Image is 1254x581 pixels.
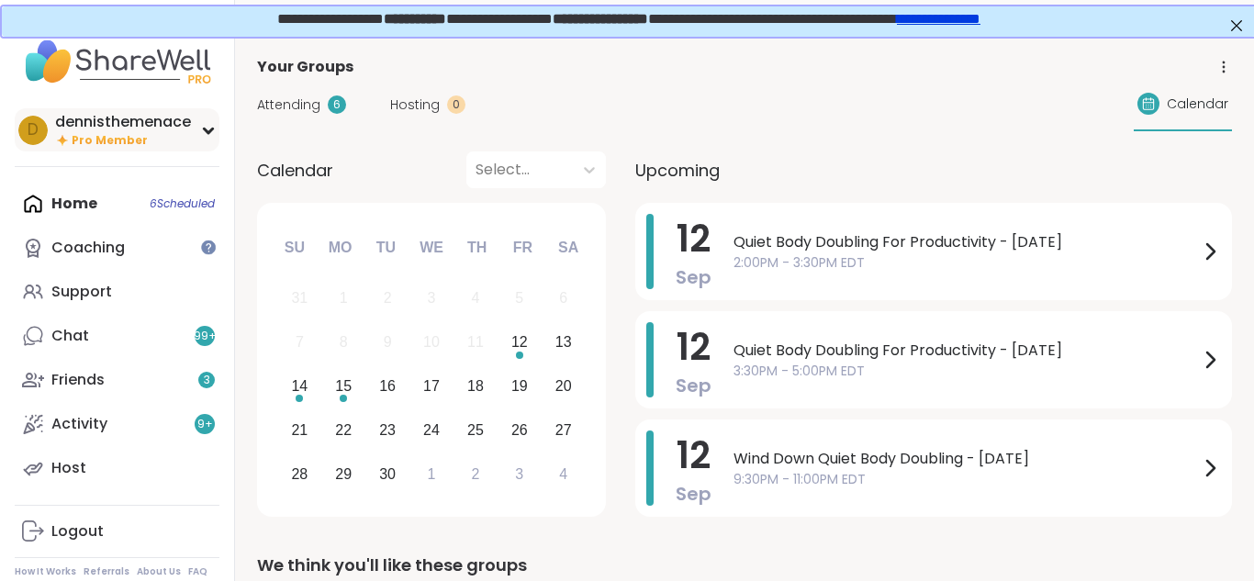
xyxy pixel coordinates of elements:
[51,282,112,302] div: Support
[412,367,452,407] div: Choose Wednesday, September 17th, 2025
[291,418,308,442] div: 21
[335,462,352,486] div: 29
[1167,95,1228,114] span: Calendar
[471,285,479,310] div: 4
[324,323,364,363] div: Not available Monday, September 8th, 2025
[543,279,583,318] div: Not available Saturday, September 6th, 2025
[676,373,711,398] span: Sep
[15,402,219,446] a: Activity9+
[368,323,408,363] div: Not available Tuesday, September 9th, 2025
[368,367,408,407] div: Choose Tuesday, September 16th, 2025
[257,56,353,78] span: Your Groups
[368,410,408,450] div: Choose Tuesday, September 23rd, 2025
[15,509,219,553] a: Logout
[412,410,452,450] div: Choose Wednesday, September 24th, 2025
[257,158,333,183] span: Calendar
[511,374,528,398] div: 19
[280,323,319,363] div: Not available Sunday, September 7th, 2025
[379,374,396,398] div: 16
[428,285,436,310] div: 3
[499,454,539,494] div: Choose Friday, October 3rd, 2025
[456,454,496,494] div: Choose Thursday, October 2nd, 2025
[499,367,539,407] div: Choose Friday, September 19th, 2025
[194,329,217,344] span: 99 +
[412,323,452,363] div: Not available Wednesday, September 10th, 2025
[137,565,181,578] a: About Us
[72,133,148,149] span: Pro Member
[277,276,585,496] div: month 2025-09
[511,418,528,442] div: 26
[412,279,452,318] div: Not available Wednesday, September 3rd, 2025
[412,454,452,494] div: Choose Wednesday, October 1st, 2025
[280,454,319,494] div: Choose Sunday, September 28th, 2025
[456,279,496,318] div: Not available Thursday, September 4th, 2025
[543,323,583,363] div: Choose Saturday, September 13th, 2025
[280,367,319,407] div: Choose Sunday, September 14th, 2025
[733,231,1199,253] span: Quiet Body Doubling For Productivity - [DATE]
[467,418,484,442] div: 25
[15,226,219,270] a: Coaching
[423,374,440,398] div: 17
[84,565,129,578] a: Referrals
[201,240,216,254] iframe: Spotlight
[677,430,711,481] span: 12
[15,565,76,578] a: How It Works
[204,373,210,388] span: 3
[559,462,567,486] div: 4
[677,321,711,373] span: 12
[379,418,396,442] div: 23
[319,228,360,268] div: Mo
[471,462,479,486] div: 2
[559,285,567,310] div: 6
[335,374,352,398] div: 15
[499,279,539,318] div: Not available Friday, September 5th, 2025
[291,374,308,398] div: 14
[467,330,484,354] div: 11
[515,462,523,486] div: 3
[55,112,191,132] div: dennisthemenace
[365,228,406,268] div: Tu
[291,285,308,310] div: 31
[291,462,308,486] div: 28
[677,213,711,264] span: 12
[676,481,711,507] span: Sep
[51,414,107,434] div: Activity
[51,521,104,542] div: Logout
[733,448,1199,470] span: Wind Down Quiet Body Doubling - [DATE]
[733,470,1199,489] span: 9:30PM - 11:00PM EDT
[456,323,496,363] div: Not available Thursday, September 11th, 2025
[335,418,352,442] div: 22
[280,410,319,450] div: Choose Sunday, September 21st, 2025
[555,418,572,442] div: 27
[543,454,583,494] div: Choose Saturday, October 4th, 2025
[733,362,1199,381] span: 3:30PM - 5:00PM EDT
[274,228,315,268] div: Su
[555,374,572,398] div: 20
[411,228,452,268] div: We
[423,418,440,442] div: 24
[676,264,711,290] span: Sep
[499,410,539,450] div: Choose Friday, September 26th, 2025
[555,330,572,354] div: 13
[257,553,1232,578] div: We think you'll like these groups
[733,253,1199,273] span: 2:00PM - 3:30PM EDT
[467,374,484,398] div: 18
[324,454,364,494] div: Choose Monday, September 29th, 2025
[15,270,219,314] a: Support
[324,410,364,450] div: Choose Monday, September 22nd, 2025
[384,285,392,310] div: 2
[543,410,583,450] div: Choose Saturday, September 27th, 2025
[733,340,1199,362] span: Quiet Body Doubling For Productivity - [DATE]
[457,228,498,268] div: Th
[502,228,543,268] div: Fr
[51,326,89,346] div: Chat
[423,330,440,354] div: 10
[296,330,304,354] div: 7
[384,330,392,354] div: 9
[515,285,523,310] div: 5
[368,454,408,494] div: Choose Tuesday, September 30th, 2025
[390,95,440,115] span: Hosting
[15,358,219,402] a: Friends3
[548,228,588,268] div: Sa
[447,95,465,114] div: 0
